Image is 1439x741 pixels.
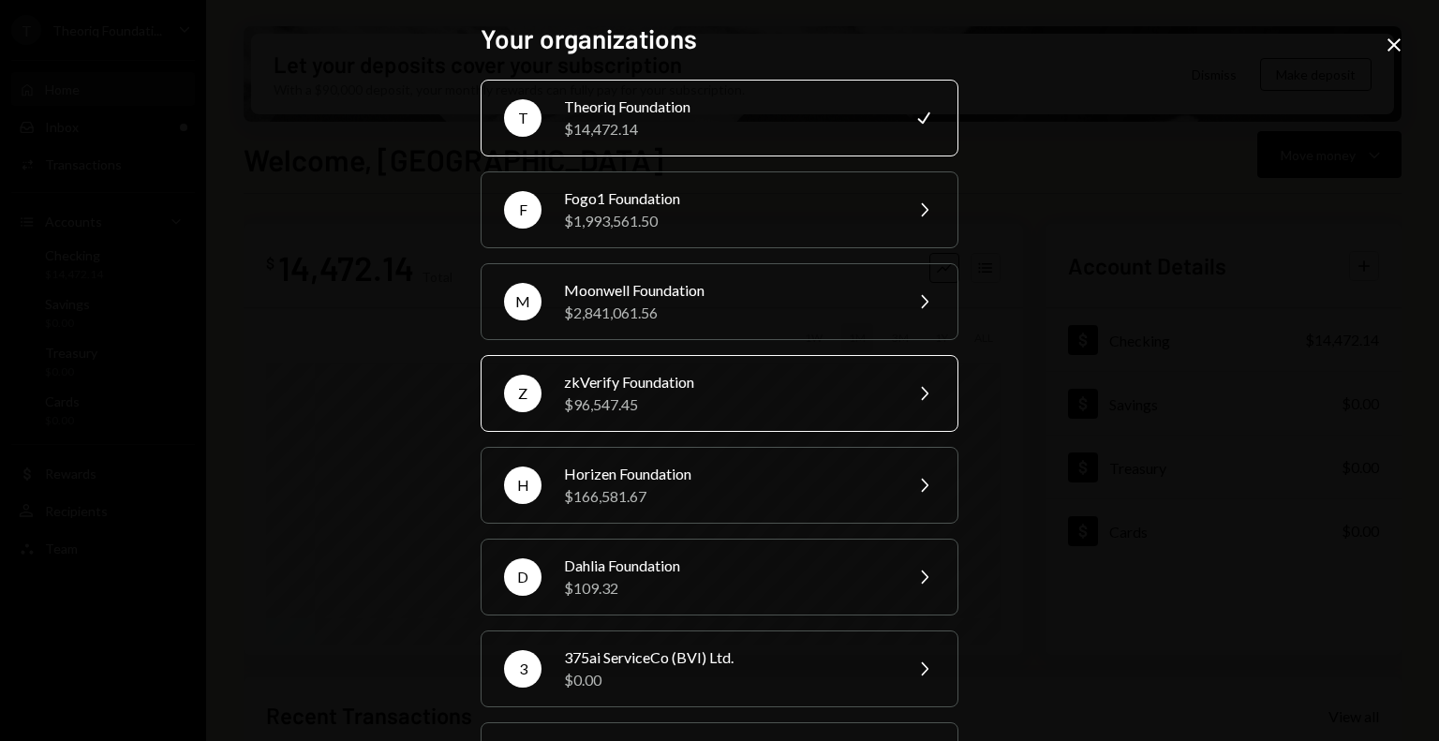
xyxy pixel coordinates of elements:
h2: Your organizations [481,21,958,57]
div: Z [504,375,541,412]
div: F [504,191,541,229]
div: $166,581.67 [564,485,890,508]
div: M [504,283,541,320]
div: $1,993,561.50 [564,210,890,232]
button: HHorizen Foundation$166,581.67 [481,447,958,524]
button: MMoonwell Foundation$2,841,061.56 [481,263,958,340]
div: Horizen Foundation [564,463,890,485]
div: T [504,99,541,137]
button: FFogo1 Foundation$1,993,561.50 [481,171,958,248]
button: 3375ai ServiceCo (BVI) Ltd.$0.00 [481,630,958,707]
button: ZzkVerify Foundation$96,547.45 [481,355,958,432]
div: 375ai ServiceCo (BVI) Ltd. [564,646,890,669]
div: Theoriq Foundation [564,96,890,118]
div: $0.00 [564,669,890,691]
div: 3 [504,650,541,688]
div: H [504,467,541,504]
div: $2,841,061.56 [564,302,890,324]
button: DDahlia Foundation$109.32 [481,539,958,615]
div: $96,547.45 [564,393,890,416]
div: Dahlia Foundation [564,555,890,577]
div: zkVerify Foundation [564,371,890,393]
button: TTheoriq Foundation$14,472.14 [481,80,958,156]
div: Moonwell Foundation [564,279,890,302]
div: $109.32 [564,577,890,600]
div: $14,472.14 [564,118,890,141]
div: Fogo1 Foundation [564,187,890,210]
div: D [504,558,541,596]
